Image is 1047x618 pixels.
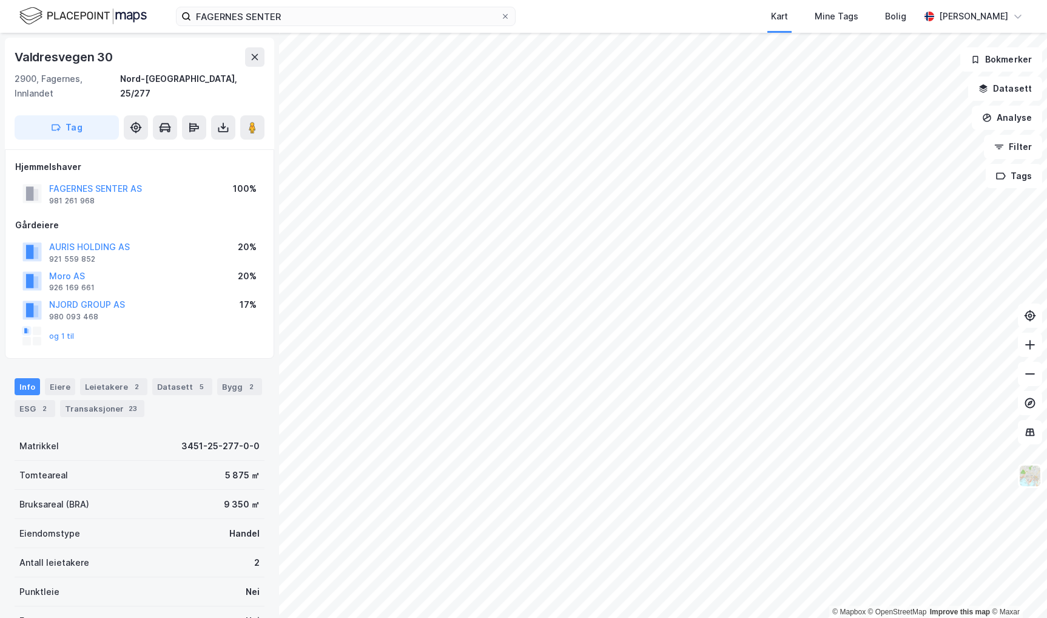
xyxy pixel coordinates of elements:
div: Kart [771,9,788,24]
a: OpenStreetMap [868,608,927,616]
div: [PERSON_NAME] [939,9,1008,24]
div: 5 [195,381,207,393]
div: Antall leietakere [19,555,89,570]
button: Analyse [972,106,1042,130]
div: Bolig [885,9,906,24]
div: Info [15,378,40,395]
a: Mapbox [832,608,866,616]
div: ESG [15,400,55,417]
div: Transaksjoner [60,400,144,417]
img: Z [1018,464,1042,487]
div: 981 261 968 [49,196,95,206]
div: Bygg [217,378,262,395]
div: Punktleie [19,585,59,599]
div: 926 169 661 [49,283,95,293]
div: Gårdeiere [15,218,264,233]
div: 100% [233,182,257,196]
div: Mine Tags [815,9,858,24]
div: Nei [246,585,260,599]
iframe: Chat Widget [986,560,1047,618]
div: 20% [238,240,257,254]
button: Datasett [968,76,1042,101]
div: 23 [126,402,140,415]
div: 2 [254,555,260,570]
div: Handel [229,526,260,541]
div: 2 [130,381,143,393]
div: Bruksareal (BRA) [19,497,89,512]
div: Nord-[GEOGRAPHIC_DATA], 25/277 [120,72,264,101]
button: Filter [984,135,1042,159]
div: Eiendomstype [19,526,80,541]
button: Tags [986,164,1042,188]
div: 9 350 ㎡ [224,497,260,512]
div: Tomteareal [19,468,68,483]
div: Matrikkel [19,439,59,453]
div: 17% [240,297,257,312]
div: Valdresvegen 30 [15,47,115,67]
div: 5 875 ㎡ [225,468,260,483]
div: Datasett [152,378,212,395]
div: Hjemmelshaver [15,160,264,174]
div: 2 [245,381,257,393]
a: Improve this map [930,608,990,616]
div: Kontrollprogram for chat [986,560,1047,618]
input: Søk på adresse, matrikkel, gårdeiere, leietakere eller personer [191,7,500,25]
div: 921 559 852 [49,254,95,264]
div: 20% [238,269,257,284]
div: Leietakere [80,378,147,395]
div: Eiere [45,378,75,395]
div: 2 [38,402,50,415]
div: 2900, Fagernes, Innlandet [15,72,120,101]
div: 980 093 468 [49,312,98,322]
div: 3451-25-277-0-0 [181,439,260,453]
img: logo.f888ab2527a4732fd821a326f86c7f29.svg [19,5,147,27]
button: Bokmerker [960,47,1042,72]
button: Tag [15,115,119,140]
